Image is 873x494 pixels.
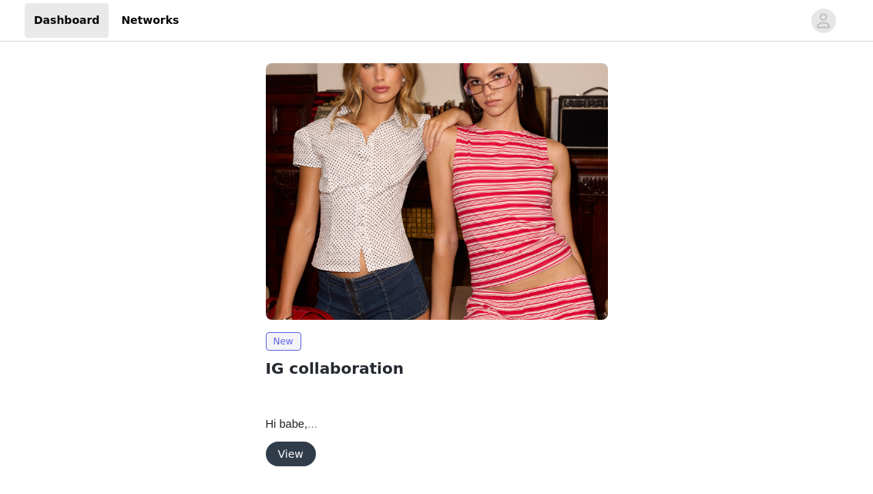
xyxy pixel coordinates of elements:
a: Dashboard [25,3,109,38]
h2: IG collaboration [266,357,608,380]
span: Hi babe, [266,418,318,430]
div: avatar [816,8,831,33]
a: Networks [112,3,188,38]
a: View [266,449,316,460]
span: New [266,332,301,351]
button: View [266,442,316,466]
img: Edikted [266,63,608,320]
